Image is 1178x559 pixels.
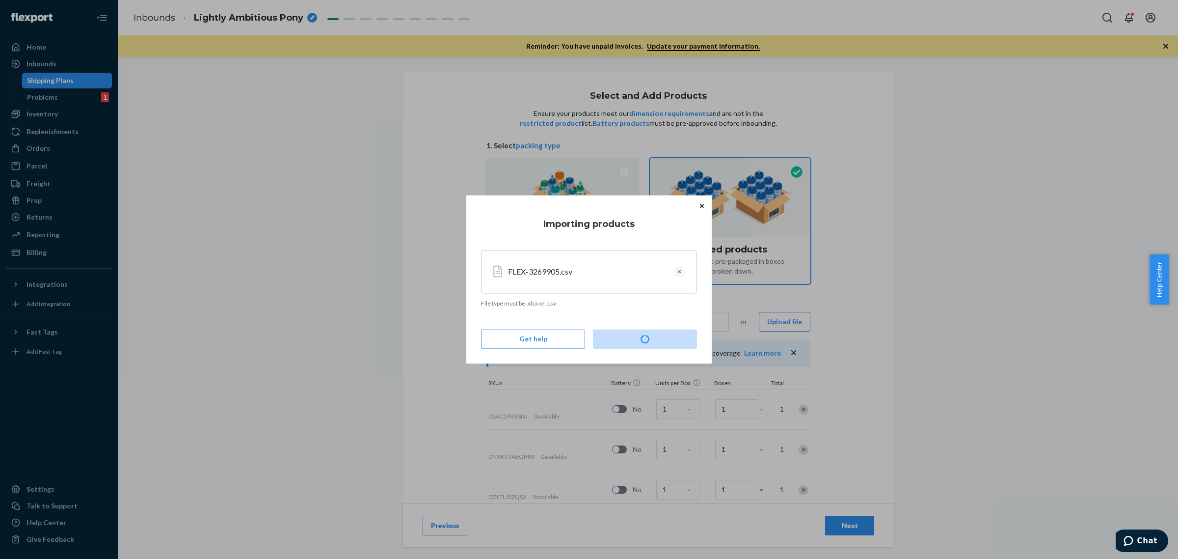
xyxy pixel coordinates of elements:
[22,7,42,16] span: Chat
[593,330,697,349] button: Import products
[697,200,707,211] button: Close
[508,266,666,278] div: FLEX-3269905.csv
[674,266,685,277] button: Clear
[481,330,585,349] button: Get help
[481,218,697,230] h4: Importing products
[481,299,697,307] p: File type must be .xlsx or .csv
